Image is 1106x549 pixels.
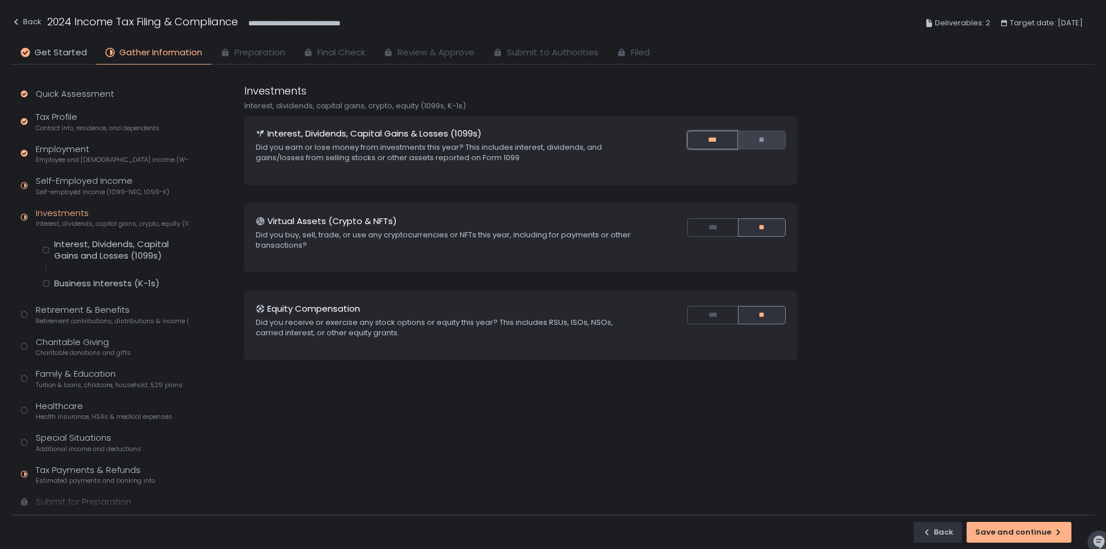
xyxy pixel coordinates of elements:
h1: Virtual Assets (Crypto & NFTs) [267,215,397,228]
div: Tax Profile [36,111,160,132]
h1: 2024 Income Tax Filing & Compliance [47,14,238,29]
div: Back [922,527,953,537]
button: Back [914,522,962,543]
span: Self-employed income (1099-NEC, 1099-K) [36,188,169,196]
div: Save and continue [975,527,1063,537]
span: Tuition & loans, childcare, household, 529 plans [36,381,183,389]
div: Interest, Dividends, Capital Gains and Losses (1099s) [54,238,188,262]
div: Business Interests (K-1s) [54,278,160,289]
button: Back [12,14,41,33]
h1: Investments [244,83,306,99]
div: Charitable Giving [36,336,131,358]
span: Employee and [DEMOGRAPHIC_DATA] income (W-2s) [36,156,188,164]
div: Did you buy, sell, trade, or use any cryptocurrencies or NFTs this year, including for payments o... [256,230,641,251]
span: Gather Information [119,46,202,59]
span: Estimated payments and banking info [36,476,155,485]
div: Investments [36,207,188,229]
span: Charitable donations and gifts [36,349,131,357]
span: Retirement contributions, distributions & income (1099-R, 5498) [36,317,188,325]
div: Tax Payments & Refunds [36,464,155,486]
div: Healthcare [36,400,172,422]
span: Additional income and deductions [36,445,141,453]
div: Family & Education [36,368,183,389]
span: Target date: [DATE] [1010,16,1083,30]
div: Did you receive or exercise any stock options or equity this year? This includes RSUs, ISOs, NSOs... [256,317,641,338]
div: Special Situations [36,431,141,453]
button: Save and continue [967,522,1071,543]
span: Final Check [317,46,365,59]
span: Filed [631,46,650,59]
h1: Equity Compensation [267,302,360,316]
span: Review & Approve [397,46,475,59]
span: Health insurance, HSAs & medical expenses [36,412,172,421]
div: Back [12,15,41,29]
h1: Interest, Dividends, Capital Gains & Losses (1099s) [267,127,482,141]
span: Submit to Authorities [507,46,599,59]
span: Contact info, residence, and dependents [36,124,160,132]
div: Retirement & Benefits [36,304,188,325]
div: Did you earn or lose money from investments this year? This includes interest, dividends, and gai... [256,142,641,163]
div: Interest, dividends, capital gains, crypto, equity (1099s, K-1s) [244,101,797,111]
span: Preparation [234,46,285,59]
div: Employment [36,143,188,165]
div: Quick Assessment [36,88,114,101]
span: Get Started [35,46,87,59]
div: Self-Employed Income [36,175,169,196]
div: Submit for Preparation [36,495,131,509]
span: Deliverables: 2 [935,16,990,30]
span: Interest, dividends, capital gains, crypto, equity (1099s, K-1s) [36,219,188,228]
